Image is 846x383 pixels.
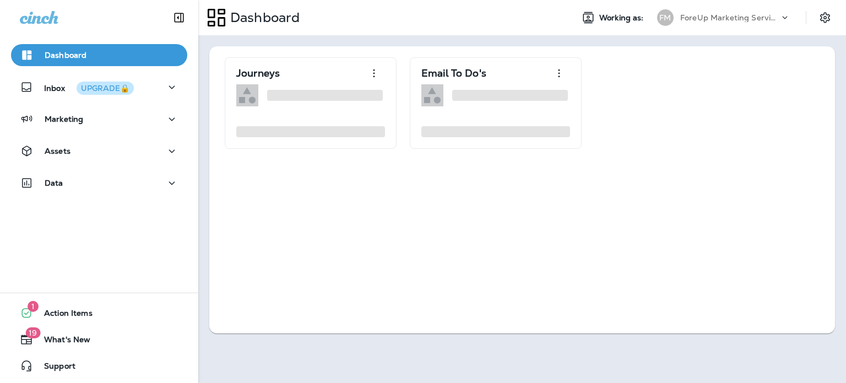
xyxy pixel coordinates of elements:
[11,44,187,66] button: Dashboard
[421,68,486,79] p: Email To Do's
[28,301,39,312] span: 1
[45,51,86,60] p: Dashboard
[11,140,187,162] button: Assets
[33,362,75,375] span: Support
[81,84,129,92] div: UPGRADE🔒
[33,335,90,348] span: What's New
[45,147,70,155] p: Assets
[77,82,134,95] button: UPGRADE🔒
[599,13,646,23] span: Working as:
[164,7,194,29] button: Collapse Sidebar
[226,9,300,26] p: Dashboard
[44,82,134,93] p: Inbox
[815,8,835,28] button: Settings
[45,115,83,123] p: Marketing
[11,172,187,194] button: Data
[11,76,187,98] button: InboxUPGRADE🔒
[657,9,674,26] div: FM
[11,302,187,324] button: 1Action Items
[33,309,93,322] span: Action Items
[45,179,63,187] p: Data
[11,108,187,130] button: Marketing
[25,327,40,338] span: 19
[236,68,280,79] p: Journeys
[11,328,187,350] button: 19What's New
[11,355,187,377] button: Support
[680,13,779,22] p: ForeUp Marketing Services account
